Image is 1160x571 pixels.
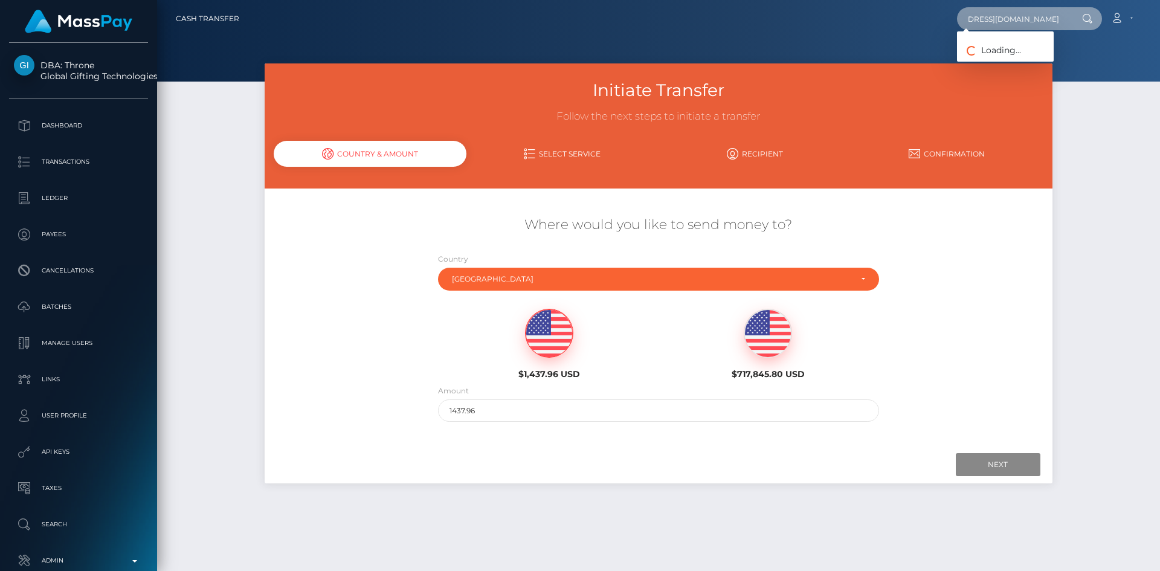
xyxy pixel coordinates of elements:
[9,437,148,467] a: API Keys
[438,399,879,422] input: Amount to send in USD (Maximum: 1437.96)
[452,274,851,284] div: [GEOGRAPHIC_DATA]
[274,79,1043,102] h3: Initiate Transfer
[9,509,148,540] a: Search
[14,334,143,352] p: Manage Users
[9,147,148,177] a: Transactions
[14,262,143,280] p: Cancellations
[14,117,143,135] p: Dashboard
[9,60,148,82] span: DBA: Throne Global Gifting Technologies Inc
[9,328,148,358] a: Manage Users
[14,552,143,570] p: Admin
[438,254,468,265] label: Country
[957,45,1021,56] span: Loading...
[668,369,868,379] h6: $717,845.80 USD
[14,515,143,534] p: Search
[14,443,143,461] p: API Keys
[14,189,143,207] p: Ledger
[9,401,148,431] a: User Profile
[14,370,143,389] p: Links
[14,225,143,244] p: Payees
[274,216,1043,234] h5: Where would you like to send money to?
[9,364,148,395] a: Links
[744,309,791,358] img: USD.png
[956,453,1040,476] input: Next
[526,309,573,358] img: USD.png
[659,143,851,164] a: Recipient
[9,183,148,213] a: Ledger
[851,143,1043,164] a: Confirmation
[9,292,148,322] a: Batches
[274,141,466,167] div: Country & Amount
[274,109,1043,124] h3: Follow the next steps to initiate a transfer
[14,407,143,425] p: User Profile
[14,55,34,76] img: Global Gifting Technologies Inc
[9,219,148,250] a: Payees
[438,386,469,396] label: Amount
[438,268,879,291] button: France
[449,369,649,379] h6: $1,437.96 USD
[176,6,239,31] a: Cash Transfer
[14,153,143,171] p: Transactions
[9,473,148,503] a: Taxes
[25,10,132,33] img: MassPay Logo
[14,298,143,316] p: Batches
[9,111,148,141] a: Dashboard
[9,256,148,286] a: Cancellations
[957,7,1071,30] input: Search...
[14,479,143,497] p: Taxes
[466,143,659,164] a: Select Service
